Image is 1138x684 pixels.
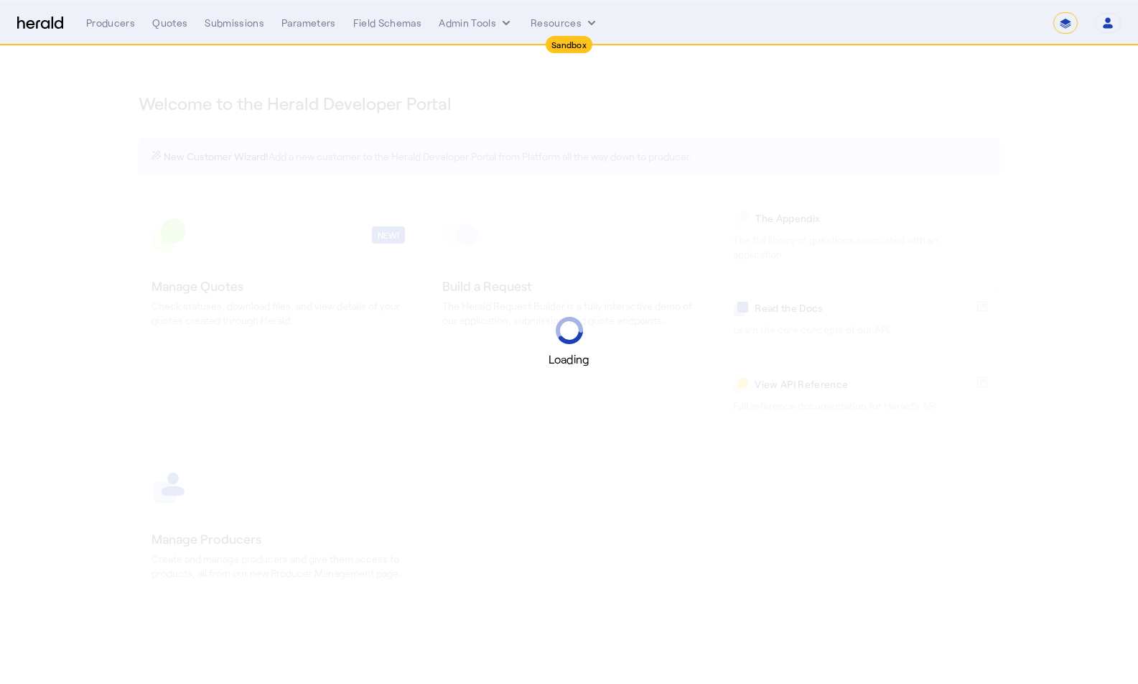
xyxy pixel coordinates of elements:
div: Field Schemas [353,16,422,30]
div: Submissions [205,16,264,30]
img: Herald Logo [17,17,63,30]
div: Quotes [152,16,187,30]
button: internal dropdown menu [439,16,513,30]
button: Resources dropdown menu [531,16,599,30]
div: Parameters [281,16,336,30]
div: Sandbox [546,36,592,53]
div: Producers [86,16,135,30]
